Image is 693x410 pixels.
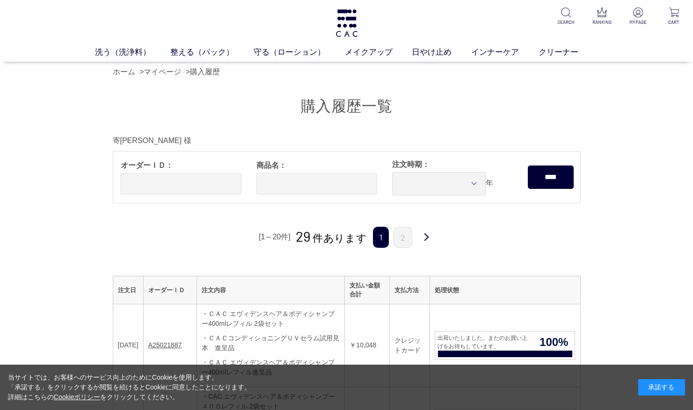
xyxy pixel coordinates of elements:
a: 2 [394,227,412,248]
a: A25021887 [148,341,182,349]
span: 1 [373,227,389,248]
a: 日やけ止め [412,46,471,58]
p: CART [663,19,686,26]
span: 100% [533,334,575,351]
p: SEARCH [554,19,577,26]
span: 件あります [296,232,367,244]
a: SEARCH [554,7,577,26]
a: Cookieポリシー [54,393,101,401]
div: ・ＣＡＣコンディショニングＵＶセラム試用見本 進呈品 [202,333,340,353]
th: 処理状態 [430,276,580,304]
div: ・ＣＡＣ エヴィデンスヘア＆ボディシャンプー400mlレフィル進呈品 [202,358,340,377]
a: 次 [417,227,436,249]
p: MYPAGE [627,19,649,26]
td: クレジットカード [390,304,430,387]
a: 洗う（洗浄料） [95,46,170,58]
span: 29 [296,228,311,245]
a: クリーナー [539,46,598,58]
div: 年 [385,151,520,203]
div: 承諾する [638,379,685,396]
h1: 購入履歴一覧 [113,96,581,116]
th: 支払い金額合計 [345,276,390,304]
a: 出荷いたしました。またのお買い上げをお待ちしています。 100% [435,331,575,360]
a: CART [663,7,686,26]
a: 購入履歴 [190,68,220,76]
div: [1～20件] [257,230,292,244]
div: 寄[PERSON_NAME] 様 [113,135,581,146]
li: > [186,66,222,78]
td: [DATE] [113,304,143,387]
th: 支払方法 [390,276,430,304]
th: 注文内容 [197,276,345,304]
a: RANKING [591,7,613,26]
a: インナーケア [471,46,539,58]
div: ・ＣＡＣ エヴィデンスヘア＆ボディシャンプー400mlレフィル 2袋セット [202,309,340,329]
img: logo [335,9,359,37]
a: ホーム [113,68,135,76]
a: MYPAGE [627,7,649,26]
li: > [139,66,183,78]
a: 守る（ローション） [254,46,345,58]
a: マイページ [144,68,181,76]
div: 当サイトでは、お客様へのサービス向上のためにCookieを使用します。 「承諾する」をクリックするか閲覧を続けるとCookieに同意したことになります。 詳細はこちらの をクリックしてください。 [8,373,251,402]
p: RANKING [591,19,613,26]
span: 出荷いたしました。またのお買い上げをお待ちしています。 [435,334,533,351]
td: ￥10,048 [345,304,390,387]
a: 整える（パック） [170,46,254,58]
span: オーダーＩＤ： [121,160,241,171]
th: オーダーＩＤ [143,276,197,304]
span: 注文時期： [392,159,513,170]
span: 商品名： [256,160,377,171]
th: 注文日 [113,276,143,304]
a: メイクアップ [345,46,412,58]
